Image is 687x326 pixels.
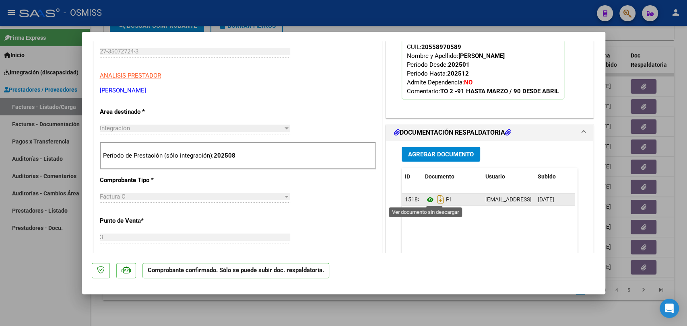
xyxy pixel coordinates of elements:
[407,88,559,95] span: Comentario:
[485,196,622,203] span: [EMAIL_ADDRESS][DOMAIN_NAME] - [PERSON_NAME]
[425,197,451,203] span: Pl
[142,263,329,279] p: Comprobante confirmado. Sólo se puede subir doc. respaldatoria.
[425,173,454,180] span: Documento
[422,168,482,185] datatable-header-cell: Documento
[214,152,235,159] strong: 202508
[447,70,469,77] strong: 202512
[100,125,130,132] span: Integración
[408,151,474,158] span: Agregar Documento
[405,196,424,203] span: 151830
[464,79,472,86] strong: NO
[100,72,161,79] span: ANALISIS PRESTADOR
[421,43,461,51] div: 20558970589
[386,141,594,308] div: DOCUMENTACIÓN RESPALDATORIA
[100,176,183,185] p: Comprobante Tipo *
[100,86,376,95] p: [PERSON_NAME]
[440,88,559,95] strong: TO 2 -91 HASTA MARZO / 90 DESDE ABRIL
[448,61,470,68] strong: 202501
[485,173,505,180] span: Usuario
[100,193,126,200] span: Factura C
[100,107,183,117] p: Area destinado *
[458,52,505,59] strong: [PERSON_NAME]
[402,168,422,185] datatable-header-cell: ID
[407,43,559,95] span: CUIL: Nombre y Apellido: Período Desde: Período Hasta: Admite Dependencia:
[103,151,373,160] p: Período de Prestación (sólo integración):
[386,125,594,141] mat-expansion-panel-header: DOCUMENTACIÓN RESPALDATORIA
[482,168,534,185] datatable-header-cell: Usuario
[402,13,564,99] p: Legajo preaprobado para Período de Prestación:
[405,173,410,180] span: ID
[534,168,575,185] datatable-header-cell: Subido
[538,196,554,203] span: [DATE]
[394,128,511,137] h1: DOCUMENTACIÓN RESPALDATORIA
[100,216,183,226] p: Punto de Venta
[435,193,446,206] i: Descargar documento
[660,299,679,318] div: Open Intercom Messenger
[538,173,556,180] span: Subido
[402,147,480,162] button: Agregar Documento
